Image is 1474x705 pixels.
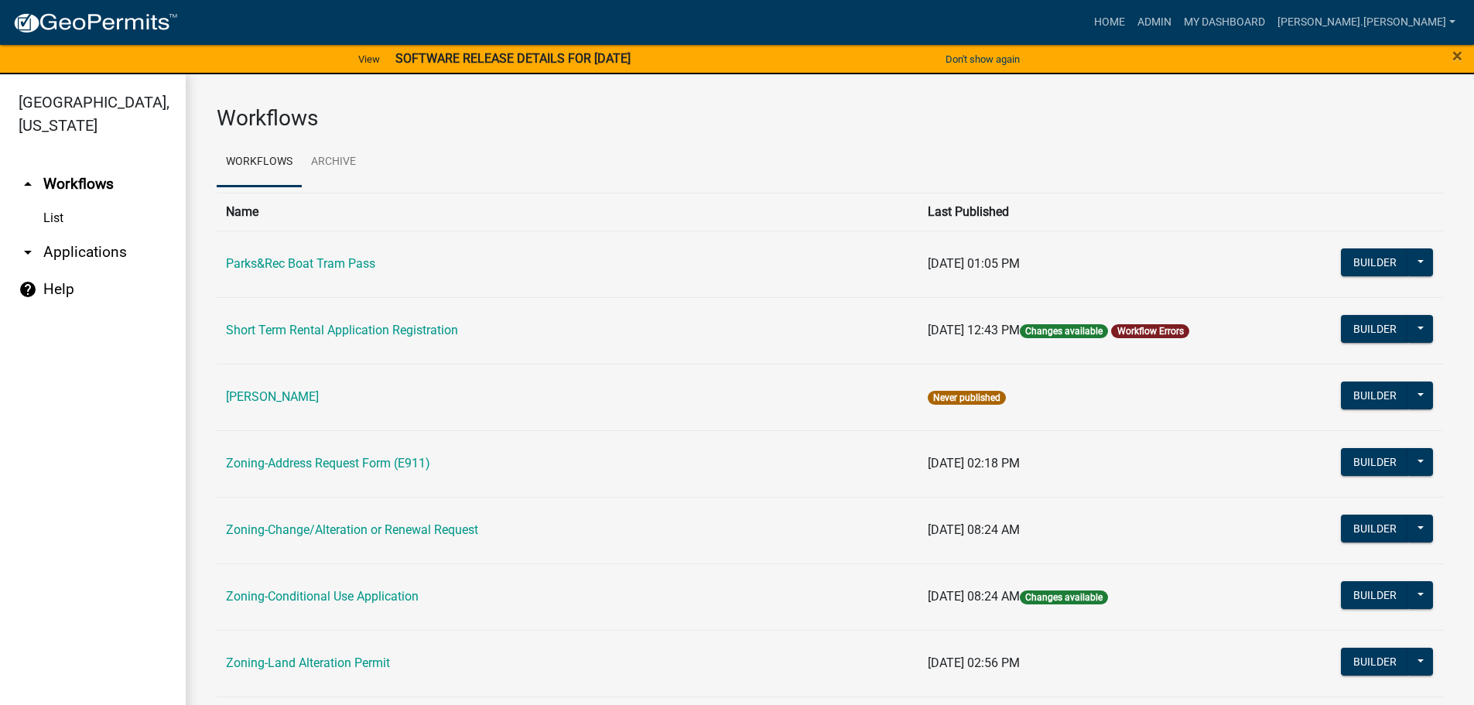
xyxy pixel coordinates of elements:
span: Changes available [1020,324,1108,338]
span: [DATE] 08:24 AM [928,522,1020,537]
h3: Workflows [217,105,1443,132]
span: Changes available [1020,590,1108,604]
span: [DATE] 12:43 PM [928,323,1020,337]
i: help [19,280,37,299]
a: Workflow Errors [1117,326,1184,337]
button: Builder [1341,581,1409,609]
i: arrow_drop_up [19,175,37,193]
button: Builder [1341,648,1409,676]
a: View [352,46,386,72]
button: Builder [1341,515,1409,542]
a: Zoning-Land Alteration Permit [226,655,390,670]
a: [PERSON_NAME] [226,389,319,404]
i: arrow_drop_down [19,243,37,262]
span: [DATE] 01:05 PM [928,256,1020,271]
a: Workflows [217,138,302,187]
a: Archive [302,138,365,187]
button: Builder [1341,248,1409,276]
th: Last Published [918,193,1293,231]
strong: SOFTWARE RELEASE DETAILS FOR [DATE] [395,51,631,66]
a: Zoning-Conditional Use Application [226,589,419,604]
a: Home [1088,8,1131,37]
button: Close [1452,46,1462,65]
span: [DATE] 08:24 AM [928,589,1020,604]
th: Name [217,193,918,231]
a: Short Term Rental Application Registration [226,323,458,337]
button: Builder [1341,315,1409,343]
button: Builder [1341,448,1409,476]
button: Builder [1341,382,1409,409]
button: Don't show again [939,46,1026,72]
span: [DATE] 02:56 PM [928,655,1020,670]
a: Zoning-Change/Alteration or Renewal Request [226,522,478,537]
a: [PERSON_NAME].[PERSON_NAME] [1271,8,1462,37]
span: × [1452,45,1462,67]
a: Admin [1131,8,1178,37]
a: My Dashboard [1178,8,1271,37]
span: Never published [928,391,1006,405]
a: Parks&Rec Boat Tram Pass [226,256,375,271]
span: [DATE] 02:18 PM [928,456,1020,471]
a: Zoning-Address Request Form (E911) [226,456,430,471]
